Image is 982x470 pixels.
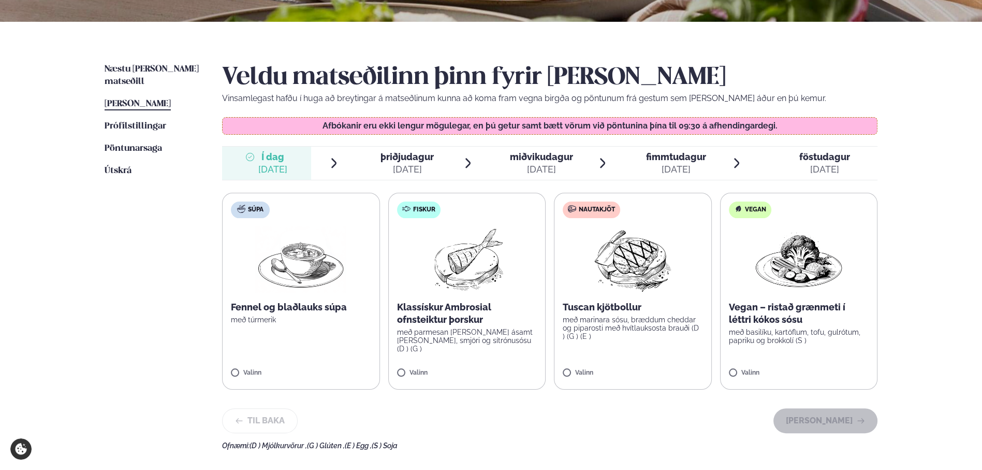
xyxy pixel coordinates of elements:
p: með túrmerik [231,316,371,324]
span: Næstu [PERSON_NAME] matseðill [105,65,199,86]
a: Næstu [PERSON_NAME] matseðill [105,63,201,88]
img: Beef-Meat.png [587,226,679,293]
div: [DATE] [258,163,287,176]
span: miðvikudagur [510,151,573,162]
span: fimmtudagur [646,151,706,162]
img: soup.svg [237,205,245,213]
a: Pöntunarsaga [105,143,162,155]
img: Vegan.svg [734,205,742,213]
img: Fish.png [421,226,512,293]
p: Fennel og blaðlauks súpa [231,301,371,314]
span: (G ) Glúten , [307,441,345,450]
div: [DATE] [510,163,573,176]
span: (S ) Soja [372,441,398,450]
span: Fiskur [413,206,435,214]
a: Cookie settings [10,438,32,460]
span: Vegan [745,206,766,214]
span: Útskrá [105,166,131,175]
span: þriðjudagur [380,151,434,162]
p: Vegan – ristað grænmeti í léttri kókos sósu [729,301,869,326]
span: Í dag [258,151,287,163]
div: Ofnæmi: [222,441,877,450]
p: með parmesan [PERSON_NAME] ásamt [PERSON_NAME], smjöri og sítrónusósu (D ) (G ) [397,328,537,353]
h2: Veldu matseðilinn þinn fyrir [PERSON_NAME] [222,63,877,92]
span: Nautakjöt [579,206,615,214]
span: (D ) Mjólkurvörur , [250,441,307,450]
div: [DATE] [799,163,850,176]
button: Til baka [222,408,298,433]
p: Tuscan kjötbollur [563,301,703,314]
img: Vegan.png [753,226,844,293]
p: Vinsamlegast hafðu í huga að breytingar á matseðlinum kunna að koma fram vegna birgða og pöntunum... [222,92,877,105]
p: Afbókanir eru ekki lengur mögulegar, en þú getur samt bætt vörum við pöntunina þína til 09:30 á a... [233,122,867,130]
p: með marinara sósu, bræddum cheddar og piparosti með hvítlauksosta brauði (D ) (G ) (E ) [563,316,703,340]
a: Prófílstillingar [105,120,166,133]
span: [PERSON_NAME] [105,99,171,108]
button: [PERSON_NAME] [773,408,877,433]
img: fish.svg [402,205,411,213]
img: Soup.png [255,226,346,293]
p: Klassískur Ambrosial ofnsteiktur þorskur [397,301,537,326]
p: með basilíku, kartöflum, tofu, gulrótum, papriku og brokkolí (S ) [729,328,869,345]
span: Pöntunarsaga [105,144,162,153]
div: [DATE] [646,163,706,176]
span: (E ) Egg , [345,441,372,450]
span: Súpa [248,206,263,214]
a: Útskrá [105,165,131,177]
span: föstudagur [799,151,850,162]
a: [PERSON_NAME] [105,98,171,110]
span: Prófílstillingar [105,122,166,131]
img: beef.svg [568,205,576,213]
div: [DATE] [380,163,434,176]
